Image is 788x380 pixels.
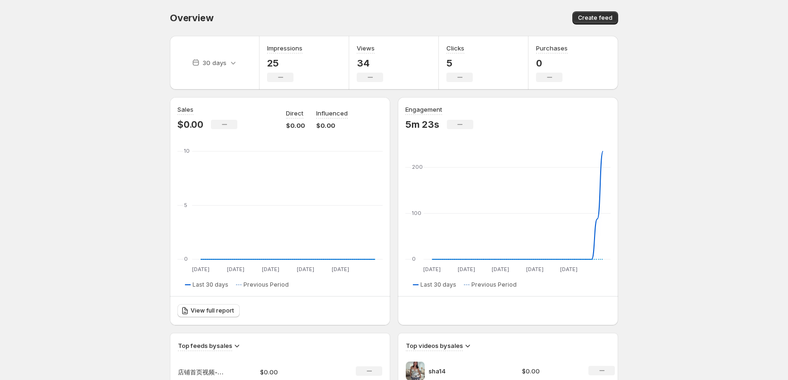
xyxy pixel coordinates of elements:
[297,266,314,273] text: [DATE]
[412,256,416,262] text: 0
[446,43,464,53] h3: Clicks
[178,367,225,377] p: 店铺首页视频-产品
[262,266,279,273] text: [DATE]
[420,281,456,289] span: Last 30 days
[458,266,475,273] text: [DATE]
[177,304,240,317] a: View full report
[412,210,421,216] text: 100
[332,266,349,273] text: [DATE]
[316,121,348,130] p: $0.00
[492,266,509,273] text: [DATE]
[227,266,244,273] text: [DATE]
[405,105,442,114] h3: Engagement
[260,367,327,377] p: $0.00
[193,281,228,289] span: Last 30 days
[406,341,463,350] h3: Top videos by sales
[428,366,499,376] p: sha14
[412,164,423,170] text: 200
[202,58,226,67] p: 30 days
[578,14,612,22] span: Create feed
[560,266,578,273] text: [DATE]
[192,266,210,273] text: [DATE]
[243,281,289,289] span: Previous Period
[357,58,383,69] p: 34
[177,119,203,130] p: $0.00
[471,281,517,289] span: Previous Period
[191,307,234,314] span: View full report
[184,202,187,208] text: 5
[405,119,439,130] p: 5m 23s
[423,266,441,273] text: [DATE]
[572,11,618,25] button: Create feed
[357,43,375,53] h3: Views
[184,256,188,262] text: 0
[286,108,303,118] p: Direct
[526,266,544,273] text: [DATE]
[178,341,232,350] h3: Top feeds by sales
[536,43,568,53] h3: Purchases
[267,58,302,69] p: 25
[184,148,190,154] text: 10
[267,43,302,53] h3: Impressions
[177,105,193,114] h3: Sales
[170,12,213,24] span: Overview
[522,366,578,376] p: $0.00
[536,58,568,69] p: 0
[286,121,305,130] p: $0.00
[316,108,348,118] p: Influenced
[446,58,473,69] p: 5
